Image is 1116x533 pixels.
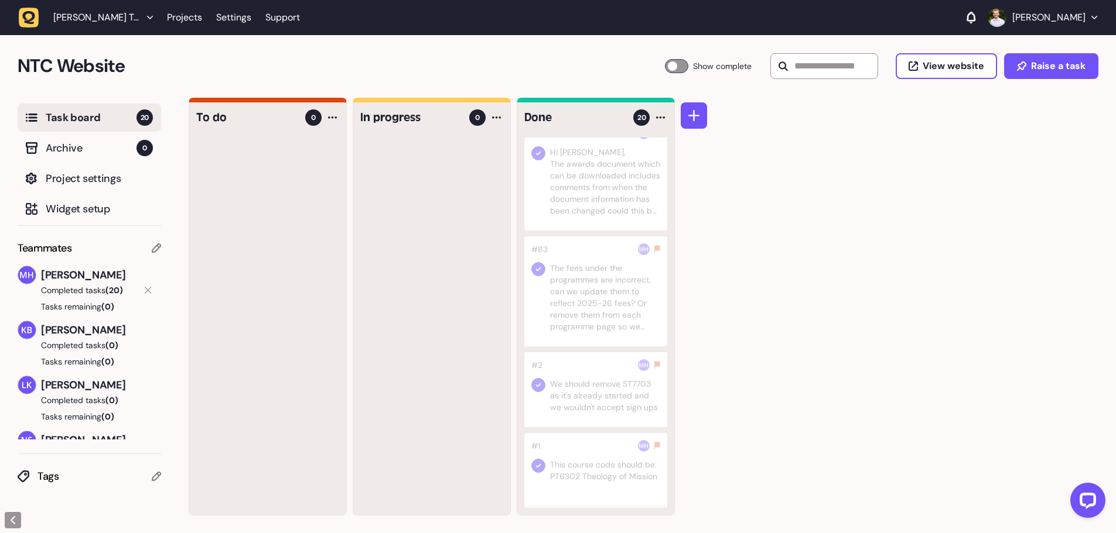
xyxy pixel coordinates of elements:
button: Completed tasks(0) [18,339,152,351]
a: Projects [167,7,202,28]
span: [PERSON_NAME] [41,377,161,393]
span: 0 [311,112,316,123]
span: 0 [136,140,153,156]
button: Tasks remaining(0) [18,356,161,367]
h4: Done [524,109,625,126]
span: Tags [37,468,152,484]
button: View website [896,53,997,79]
button: Project settings [18,164,161,192]
img: Megan Holland [638,243,650,255]
button: Raise a task [1004,53,1098,79]
img: Megan Holland [638,440,650,452]
span: (0) [101,411,114,422]
iframe: LiveChat chat widget [1061,478,1110,527]
span: Teammates [18,240,72,256]
button: Tasks remaining(0) [18,301,161,312]
a: Support [265,12,300,23]
span: [PERSON_NAME] [41,432,161,448]
button: Archive0 [18,134,161,162]
p: [PERSON_NAME] [1012,12,1086,23]
a: Settings [216,7,251,28]
img: Cameron Preece [988,8,1006,27]
button: Tasks remaining(0) [18,411,161,422]
img: Megan Holland [18,266,36,284]
button: Task board20 [18,104,161,132]
button: Completed tasks(20) [18,284,145,296]
button: [PERSON_NAME] Team [19,7,160,28]
span: Raise a task [1031,61,1086,71]
h4: In progress [360,109,461,126]
span: View website [923,61,984,71]
span: Widget setup [46,201,153,217]
img: Kirsty Burke [18,321,36,339]
span: Megan Holland Team [53,12,141,23]
img: Nate Spinaci [18,431,36,449]
button: Widget setup [18,195,161,223]
span: (0) [105,395,118,405]
span: Show complete [693,59,752,73]
h4: To do [196,109,297,126]
span: (0) [101,301,114,312]
h2: NTC Website [18,52,665,80]
span: Task board [46,109,136,126]
span: Archive [46,140,136,156]
span: 20 [136,109,153,126]
span: (20) [105,285,123,295]
span: [PERSON_NAME] [41,322,161,338]
button: [PERSON_NAME] [988,8,1097,27]
img: Megan Holland [638,359,650,371]
span: (0) [105,340,118,350]
button: Completed tasks(0) [18,394,152,406]
span: (0) [101,356,114,367]
span: Project settings [46,170,153,187]
span: 0 [475,112,480,123]
img: Louise Kenyon [18,376,36,394]
span: 20 [637,112,646,123]
span: [PERSON_NAME] [41,267,161,283]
